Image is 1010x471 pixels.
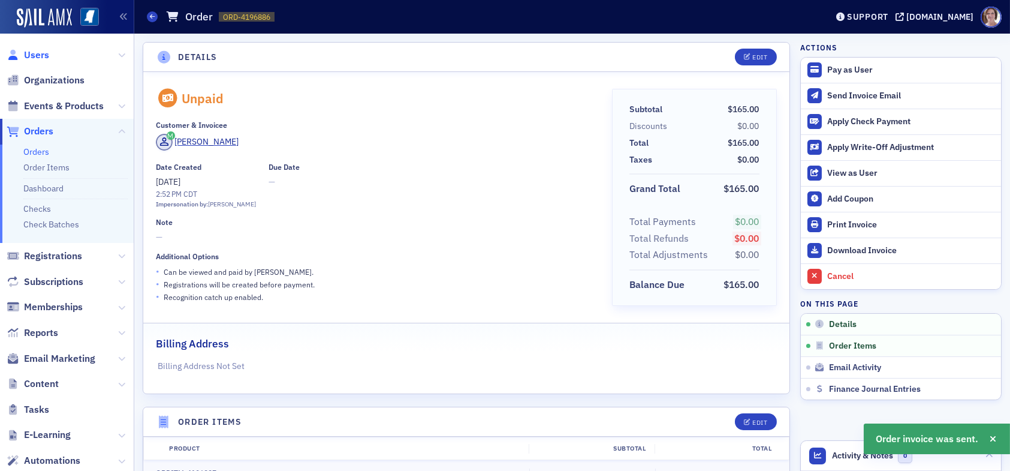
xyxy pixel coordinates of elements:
[847,11,888,22] div: Support
[178,51,218,64] h4: Details
[24,275,83,289] span: Subscriptions
[156,265,159,278] span: •
[24,125,53,138] span: Orders
[156,121,227,130] div: Customer & Invoicee
[629,182,685,196] span: Grand Total
[7,428,71,442] a: E-Learning
[735,232,759,244] span: $0.00
[223,12,270,22] span: ORD-4196886
[800,298,1002,309] h4: On this page
[896,13,978,21] button: [DOMAIN_NAME]
[156,200,208,208] span: Impersonation by:
[801,160,1001,186] button: View as User
[655,444,780,454] div: Total
[829,319,857,330] span: Details
[629,248,708,262] div: Total Adjustments
[735,49,776,65] button: Edit
[72,8,99,28] a: View Homepage
[735,215,759,227] span: $0.00
[24,49,49,62] span: Users
[827,65,995,76] div: Pay as User
[156,336,229,352] h2: Billing Address
[164,279,315,290] p: Registrations will be created before payment.
[156,134,239,151] a: [PERSON_NAME]
[876,432,979,446] span: Order invoice was sent.
[7,377,59,391] a: Content
[269,163,300,172] div: Due Date
[7,301,83,314] a: Memberships
[801,263,1001,289] button: Cancel
[898,448,913,463] span: 0
[827,271,995,282] div: Cancel
[829,341,876,352] span: Order Items
[981,7,1002,28] span: Profile
[724,182,759,194] span: $165.00
[24,454,80,467] span: Automations
[829,384,921,395] span: Finance Journal Entries
[7,100,104,113] a: Events & Products
[833,449,894,462] span: Activity & Notes
[629,182,680,196] div: Grand Total
[156,163,201,172] div: Date Created
[752,419,767,426] div: Edit
[827,116,995,127] div: Apply Check Payment
[175,136,239,148] div: [PERSON_NAME]
[80,8,99,26] img: SailAMX
[23,203,51,214] a: Checks
[629,154,652,166] div: Taxes
[629,232,689,246] div: Total Refunds
[158,360,775,373] p: Billing Address Not Set
[7,125,53,138] a: Orders
[7,454,80,467] a: Automations
[629,137,653,149] span: Total
[629,215,696,229] div: Total Payments
[629,278,685,292] div: Balance Due
[156,252,219,261] div: Additional Options
[735,248,759,260] span: $0.00
[629,215,700,229] span: Total Payments
[629,103,662,116] div: Subtotal
[629,103,667,116] span: Subtotal
[801,238,1001,263] a: Download Invoice
[156,189,182,199] time: 2:52 PM
[24,301,83,314] span: Memberships
[178,416,242,428] h4: Order Items
[24,326,58,340] span: Reports
[827,91,995,101] div: Send Invoice Email
[7,403,49,416] a: Tasks
[7,275,83,289] a: Subscriptions
[269,176,300,188] span: —
[801,186,1001,212] button: Add Coupon
[529,444,655,454] div: Subtotal
[827,245,995,256] div: Download Invoice
[17,8,72,28] img: SailAMX
[735,413,776,430] button: Edit
[23,183,64,194] a: Dashboard
[728,137,759,148] span: $165.00
[24,74,85,87] span: Organizations
[801,58,1001,83] button: Pay as User
[23,162,70,173] a: Order Items
[24,377,59,391] span: Content
[156,231,595,244] span: —
[7,352,95,365] a: Email Marketing
[23,219,79,230] a: Check Batches
[7,250,82,263] a: Registrations
[827,142,995,153] div: Apply Write-Off Adjustment
[182,189,197,199] span: CDT
[24,250,82,263] span: Registrations
[164,266,313,277] p: Can be viewed and paid by [PERSON_NAME] .
[156,290,159,303] span: •
[182,91,224,106] div: Unpaid
[156,278,159,290] span: •
[801,212,1001,238] a: Print Invoice
[7,326,58,340] a: Reports
[24,428,71,442] span: E-Learning
[156,218,173,227] div: Note
[24,403,49,416] span: Tasks
[629,278,689,292] span: Balance Due
[738,154,759,165] span: $0.00
[829,362,881,373] span: Email Activity
[156,176,180,187] span: [DATE]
